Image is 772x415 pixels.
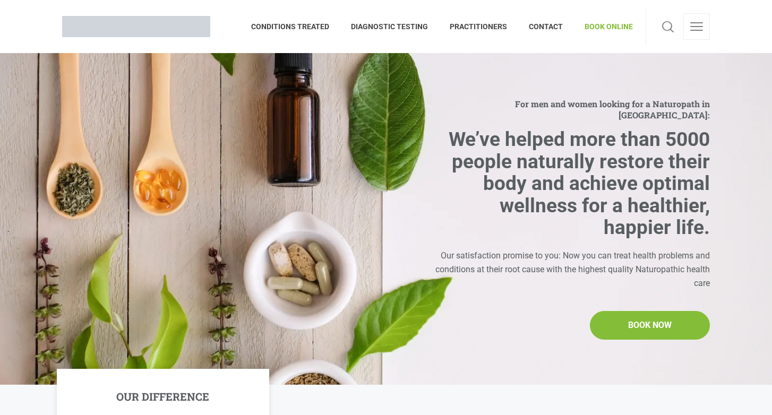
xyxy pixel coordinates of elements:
[340,8,439,45] a: DIAGNOSTIC TESTING
[430,128,710,238] h2: We’ve helped more than 5000 people naturally restore their body and achieve optimal wellness for ...
[590,311,710,340] a: BOOK NOW
[62,8,210,45] a: Brisbane Naturopath
[518,8,574,45] a: CONTACT
[439,8,518,45] a: PRACTITIONERS
[659,13,677,40] a: Search
[430,98,710,120] span: For men and women looking for a Naturopath in [GEOGRAPHIC_DATA]:
[574,18,633,35] span: BOOK ONLINE
[251,18,340,35] span: CONDITIONS TREATED
[116,390,209,403] h5: OUR DIFFERENCE
[62,16,210,37] img: Brisbane Naturopath
[340,18,439,35] span: DIAGNOSTIC TESTING
[251,8,340,45] a: CONDITIONS TREATED
[574,8,633,45] a: BOOK ONLINE
[439,18,518,35] span: PRACTITIONERS
[628,318,672,332] span: BOOK NOW
[430,249,710,290] div: Our satisfaction promise to you: Now you can treat health problems and conditions at their root c...
[518,18,574,35] span: CONTACT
